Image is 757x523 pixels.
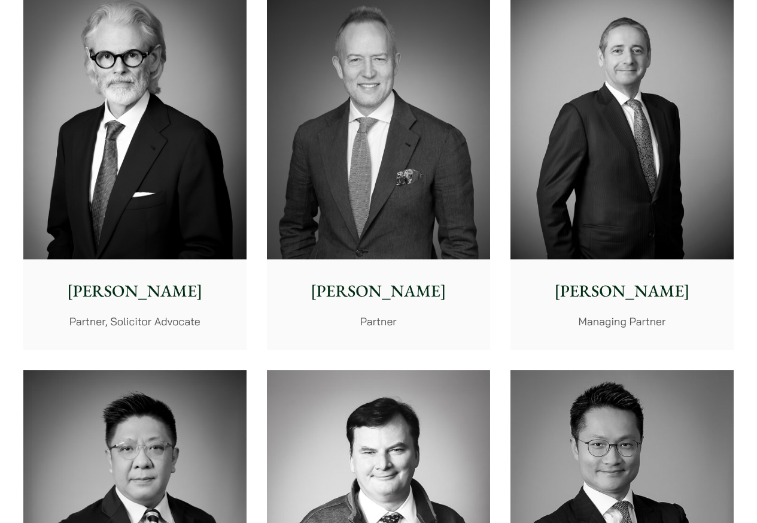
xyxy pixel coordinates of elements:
[276,279,481,304] p: [PERSON_NAME]
[520,313,724,329] p: Managing Partner
[33,279,237,304] p: [PERSON_NAME]
[33,313,237,329] p: Partner, Solicitor Advocate
[276,313,481,329] p: Partner
[520,279,724,304] p: [PERSON_NAME]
